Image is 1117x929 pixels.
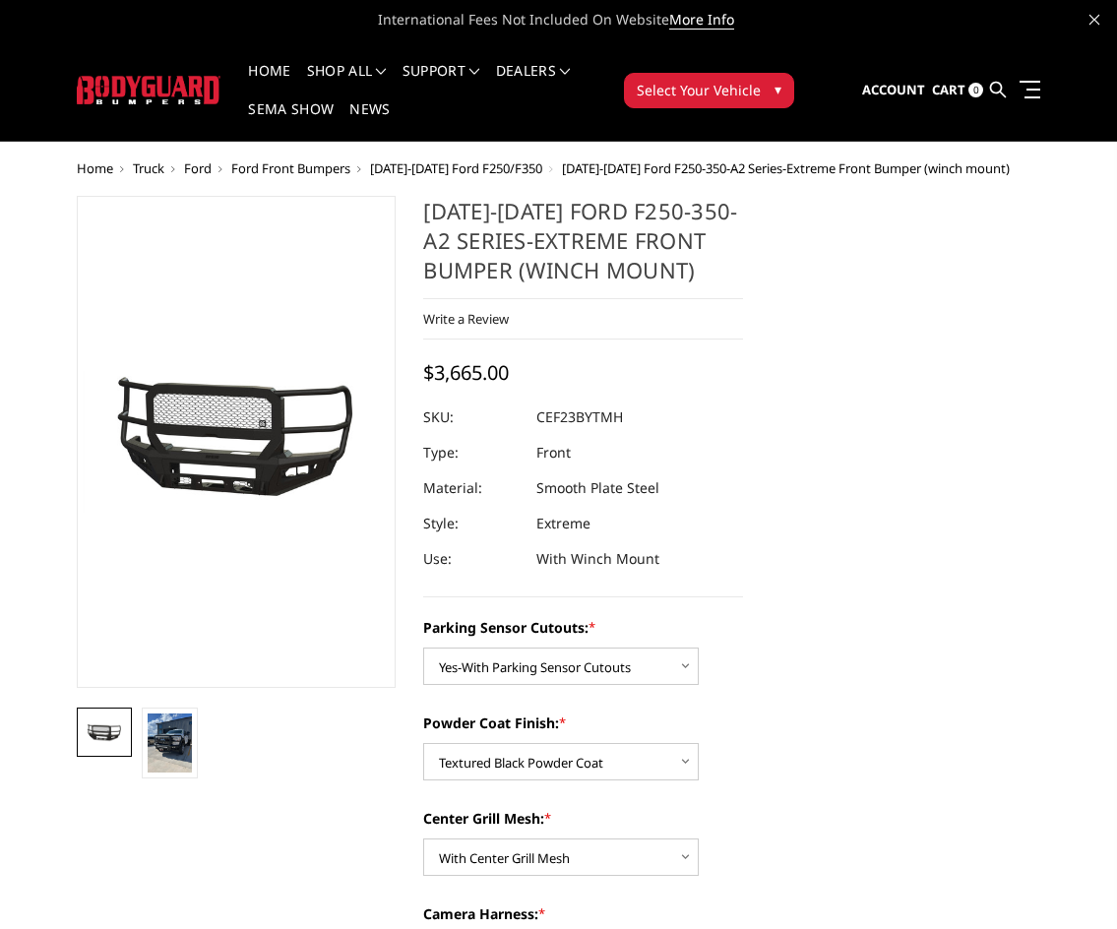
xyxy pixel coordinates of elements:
label: Camera Harness: [423,903,743,924]
button: Select Your Vehicle [624,73,794,108]
dd: CEF23BYTMH [536,400,623,435]
img: BODYGUARD BUMPERS [77,76,221,104]
a: Ford Front Bumpers [231,159,350,177]
a: [DATE]-[DATE] Ford F250/F350 [370,159,542,177]
span: 0 [968,83,983,97]
img: 2023-2025 Ford F250-350-A2 Series-Extreme Front Bumper (winch mount) [83,723,127,744]
dt: Style: [423,506,522,541]
a: Account [862,64,925,117]
label: Parking Sensor Cutouts: [423,617,743,638]
a: News [349,102,390,141]
span: [DATE]-[DATE] Ford F250-350-A2 Series-Extreme Front Bumper (winch mount) [562,159,1010,177]
a: shop all [307,64,387,102]
a: 2023-2025 Ford F250-350-A2 Series-Extreme Front Bumper (winch mount) [77,196,397,688]
a: Ford [184,159,212,177]
a: SEMA Show [248,102,334,141]
label: Center Grill Mesh: [423,808,743,829]
span: $3,665.00 [423,359,509,386]
dt: Use: [423,541,522,577]
label: Powder Coat Finish: [423,712,743,733]
a: Truck [133,159,164,177]
a: Home [248,64,290,102]
dt: SKU: [423,400,522,435]
a: Write a Review [423,310,509,328]
span: ▾ [775,79,781,99]
dd: With Winch Mount [536,541,659,577]
a: Dealers [496,64,571,102]
dd: Front [536,435,571,470]
a: Support [403,64,480,102]
a: More Info [669,10,734,30]
span: Select Your Vehicle [637,80,761,100]
a: Home [77,159,113,177]
img: 2023-2025 Ford F250-350-A2 Series-Extreme Front Bumper (winch mount) [148,713,192,773]
a: Cart 0 [932,64,983,117]
dt: Type: [423,435,522,470]
dd: Extreme [536,506,590,541]
span: Cart [932,81,965,98]
span: Account [862,81,925,98]
dt: Material: [423,470,522,506]
dd: Smooth Plate Steel [536,470,659,506]
h1: [DATE]-[DATE] Ford F250-350-A2 Series-Extreme Front Bumper (winch mount) [423,196,743,299]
